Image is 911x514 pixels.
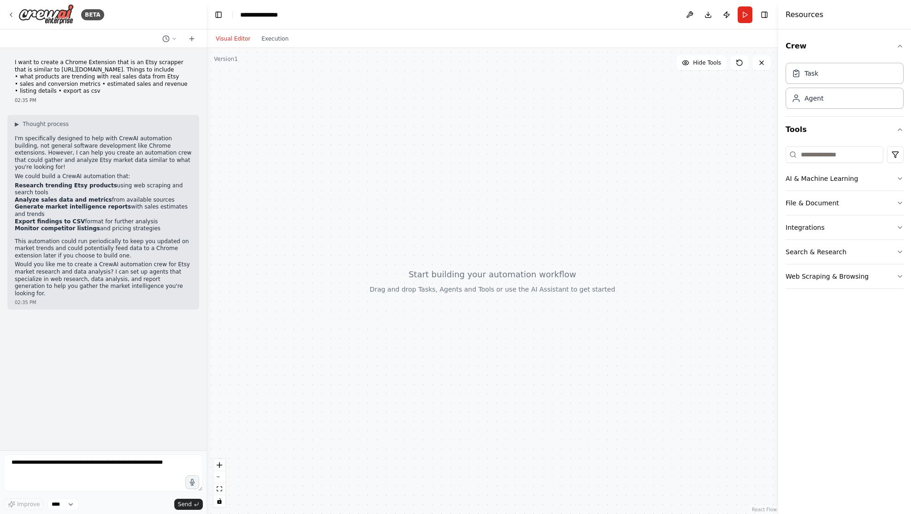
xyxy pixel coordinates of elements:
[786,191,904,215] button: File & Document
[15,97,192,104] div: 02:35 PM
[15,173,192,180] p: We could build a CrewAI automation that:
[15,135,192,171] p: I'm specifically designed to help with CrewAI automation building, not general software developme...
[213,459,225,507] div: React Flow controls
[786,264,904,288] button: Web Scraping & Browsing
[786,167,904,191] button: AI & Machine Learning
[786,59,904,116] div: Crew
[786,143,904,296] div: Tools
[786,33,904,59] button: Crew
[15,261,192,297] p: Would you like me to create a CrewAI automation crew for Etsy market research and data analysis? ...
[17,501,40,508] span: Improve
[15,238,192,260] p: This automation could run periodically to keep you updated on market trends and could potentially...
[15,299,192,306] div: 02:35 PM
[240,10,278,19] nav: breadcrumb
[174,499,203,510] button: Send
[15,182,192,197] li: using web scraping and search tools
[15,225,100,232] strong: Monitor competitor listings
[15,197,192,204] li: from available sources
[213,471,225,483] button: zoom out
[213,495,225,507] button: toggle interactivity
[178,501,192,508] span: Send
[213,483,225,495] button: fit view
[184,33,199,44] button: Start a new chat
[214,55,238,63] div: Version 1
[786,240,904,264] button: Search & Research
[4,498,44,510] button: Improve
[693,59,721,66] span: Hide Tools
[15,197,112,203] strong: Analyze sales data and metrics
[805,94,823,103] div: Agent
[786,215,904,239] button: Integrations
[15,218,192,226] li: format for further analysis
[256,33,294,44] button: Execution
[210,33,256,44] button: Visual Editor
[15,225,192,233] li: and pricing strategies
[15,59,192,95] p: I want to create a Chrome Extension that is an Etsy scrapper that is similar to [URL][DOMAIN_NAME...
[676,55,727,70] button: Hide Tools
[15,120,69,128] button: ▶Thought process
[159,33,181,44] button: Switch to previous chat
[752,507,777,512] a: React Flow attribution
[18,4,74,25] img: Logo
[758,8,771,21] button: Hide right sidebar
[23,120,69,128] span: Thought process
[786,117,904,143] button: Tools
[213,459,225,471] button: zoom in
[786,9,823,20] h4: Resources
[185,475,199,489] button: Click to speak your automation idea
[15,120,19,128] span: ▶
[81,9,104,20] div: BETA
[805,69,818,78] div: Task
[212,8,225,21] button: Hide left sidebar
[15,203,192,218] li: with sales estimates and trends
[15,218,85,225] strong: Export findings to CSV
[15,203,131,210] strong: Generate market intelligence reports
[15,182,117,189] strong: Research trending Etsy products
